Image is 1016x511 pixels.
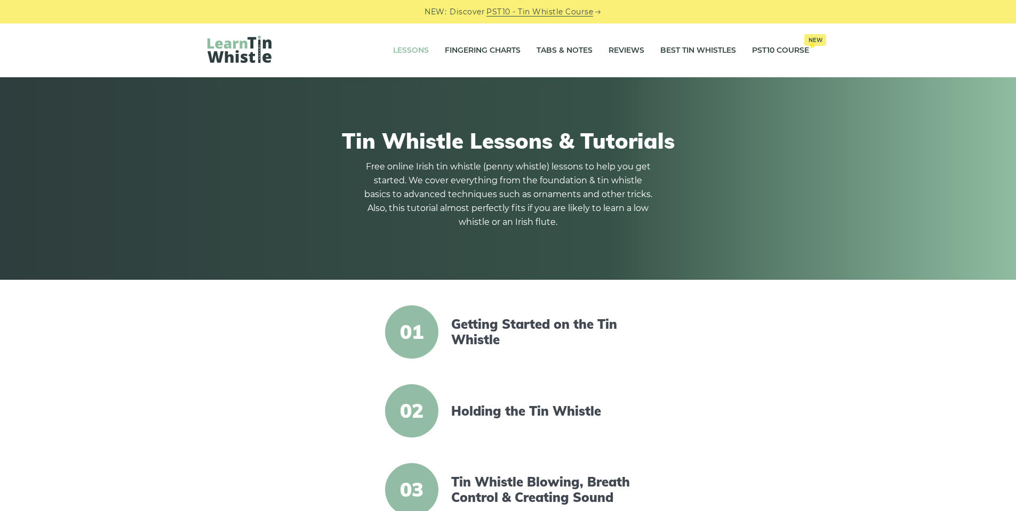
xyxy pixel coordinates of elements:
p: Free online Irish tin whistle (penny whistle) lessons to help you get started. We cover everythin... [364,160,652,229]
h1: Tin Whistle Lessons & Tutorials [207,128,809,153]
a: Fingering Charts [445,37,521,64]
a: Getting Started on the Tin Whistle [451,317,635,347]
a: Tin Whistle Blowing, Breath Control & Creating Sound [451,474,635,505]
a: PST10 CourseNew [752,37,809,64]
a: Holding the Tin Whistle [451,403,635,419]
a: Tabs & Notes [537,37,593,64]
a: Best Tin Whistles [660,37,736,64]
span: 02 [385,384,438,437]
span: New [804,34,826,46]
a: Lessons [393,37,429,64]
a: Reviews [609,37,644,64]
img: LearnTinWhistle.com [207,36,271,63]
span: 01 [385,305,438,359]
